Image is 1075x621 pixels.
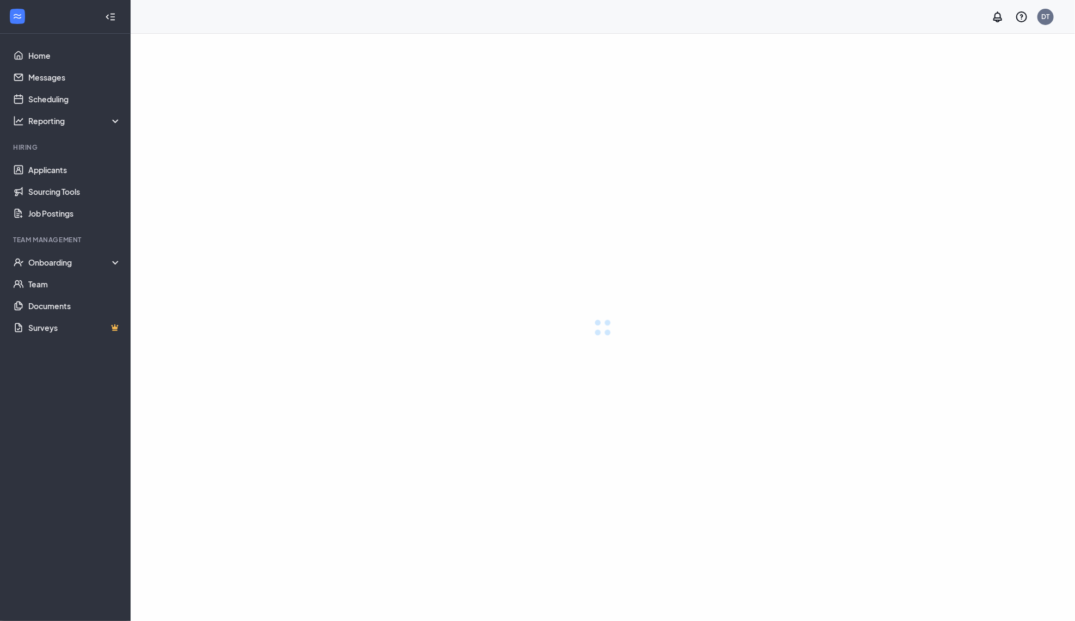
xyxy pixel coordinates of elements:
[28,295,121,317] a: Documents
[991,10,1004,23] svg: Notifications
[13,143,119,152] div: Hiring
[28,115,122,126] div: Reporting
[28,159,121,181] a: Applicants
[13,257,24,268] svg: UserCheck
[28,202,121,224] a: Job Postings
[28,273,121,295] a: Team
[105,11,116,22] svg: Collapse
[28,66,121,88] a: Messages
[13,115,24,126] svg: Analysis
[28,88,121,110] a: Scheduling
[28,45,121,66] a: Home
[1015,10,1028,23] svg: QuestionInfo
[12,11,23,22] svg: WorkstreamLogo
[28,181,121,202] a: Sourcing Tools
[13,235,119,244] div: Team Management
[28,317,121,339] a: SurveysCrown
[1042,12,1050,21] div: DT
[28,257,122,268] div: Onboarding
